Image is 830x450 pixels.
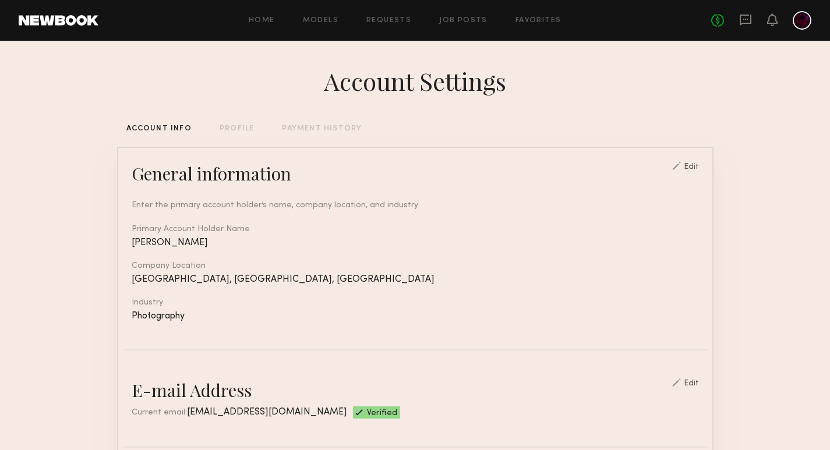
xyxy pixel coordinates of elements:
[132,225,699,233] div: Primary Account Holder Name
[132,311,699,321] div: Photography
[367,409,398,419] span: Verified
[220,125,254,133] div: PROFILE
[132,238,699,248] div: [PERSON_NAME]
[324,65,506,97] div: Account Settings
[132,162,291,185] div: General information
[515,17,561,24] a: Favorites
[684,163,699,171] div: Edit
[132,262,699,270] div: Company Location
[249,17,275,24] a: Home
[132,406,347,419] div: Current email:
[126,125,192,133] div: ACCOUNT INFO
[303,17,338,24] a: Models
[132,299,699,307] div: Industry
[684,380,699,388] div: Edit
[187,408,347,417] span: [EMAIL_ADDRESS][DOMAIN_NAME]
[132,378,252,402] div: E-mail Address
[132,275,699,285] div: [GEOGRAPHIC_DATA], [GEOGRAPHIC_DATA], [GEOGRAPHIC_DATA]
[439,17,488,24] a: Job Posts
[366,17,411,24] a: Requests
[132,199,699,211] div: Enter the primary account holder’s name, company location, and industry
[282,125,362,133] div: PAYMENT HISTORY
